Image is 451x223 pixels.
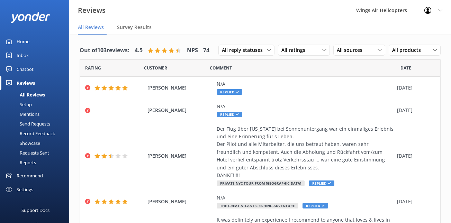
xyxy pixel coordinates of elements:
[80,46,129,55] h4: Out of 103 reviews:
[17,183,33,196] div: Settings
[17,62,34,76] div: Chatbot
[147,106,213,114] span: [PERSON_NAME]
[217,112,242,117] span: Replied
[4,158,69,167] a: Reports
[4,138,40,148] div: Showcase
[4,100,32,109] div: Setup
[4,100,69,109] a: Setup
[17,76,35,90] div: Reviews
[17,35,29,48] div: Home
[400,65,411,71] span: Date
[217,103,394,110] div: N/A
[4,138,69,148] a: Showcase
[4,90,69,100] a: All Reviews
[4,119,50,129] div: Send Requests
[147,198,213,205] span: [PERSON_NAME]
[397,84,432,92] div: [DATE]
[217,80,394,88] div: N/A
[147,152,213,160] span: [PERSON_NAME]
[187,46,198,55] h4: NPS
[217,125,394,179] div: Der Flug über [US_STATE] bei Sonnenuntergang war ein einmaliges Erlebnis und eine Erinnerung für'...
[303,203,328,208] span: Replied
[217,180,305,186] span: Private NYC Tour from [GEOGRAPHIC_DATA]
[4,90,45,100] div: All Reviews
[217,194,394,202] div: N/A
[281,46,309,54] span: All ratings
[4,158,36,167] div: Reports
[17,169,43,183] div: Recommend
[17,48,29,62] div: Inbox
[397,106,432,114] div: [DATE]
[144,65,167,71] span: Date
[337,46,367,54] span: All sources
[397,152,432,160] div: [DATE]
[222,46,267,54] span: All reply statuses
[4,109,39,119] div: Mentions
[4,119,69,129] a: Send Requests
[4,148,69,158] a: Requests Sent
[4,109,69,119] a: Mentions
[203,46,209,55] h4: 74
[4,129,69,138] a: Record Feedback
[397,198,432,205] div: [DATE]
[21,203,49,217] div: Support Docs
[210,65,232,71] span: Question
[392,46,425,54] span: All products
[117,24,152,31] span: Survey Results
[78,5,106,16] h3: Reviews
[217,89,242,95] span: Replied
[4,129,55,138] div: Record Feedback
[85,65,101,71] span: Date
[78,24,104,31] span: All Reviews
[4,148,49,158] div: Requests Sent
[135,46,143,55] h4: 4.5
[147,84,213,92] span: [PERSON_NAME]
[309,180,334,186] span: Replied
[10,12,50,23] img: yonder-white-logo.png
[217,203,298,208] span: The Great Atlantic Fishing Adventure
